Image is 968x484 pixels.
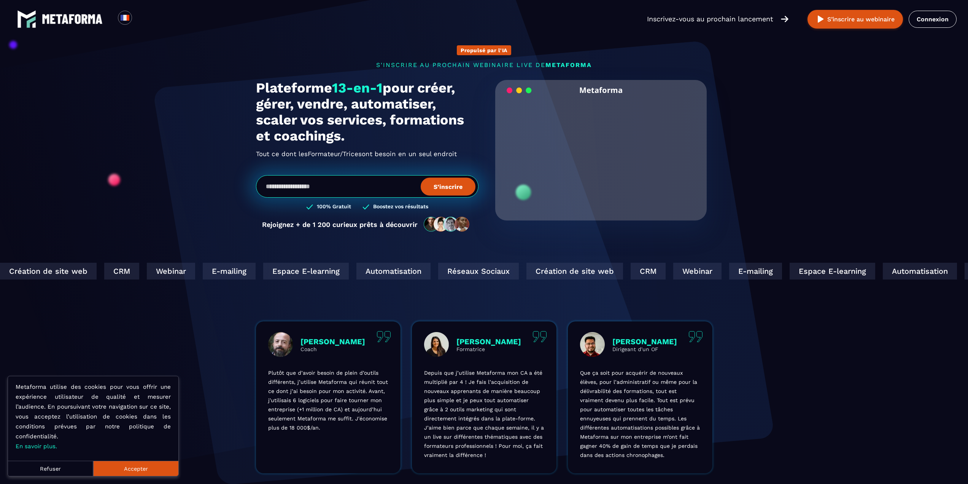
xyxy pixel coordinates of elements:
[377,331,391,342] img: quote
[256,148,478,160] h2: Tout ce dont les ont besoin en un seul endroit
[262,220,418,228] p: Rejoignez + de 1 200 curieux prêts à découvrir
[138,263,191,280] div: E-mailing
[317,203,351,211] h3: 100% Gratuit
[579,80,623,100] h2: Metaforma
[647,14,773,24] p: Inscrivez-vous au prochain lancement
[362,203,369,211] img: checked
[256,61,712,69] p: s'inscrire au prochain webinaire live de
[909,11,957,28] a: Connexion
[532,331,547,342] img: quote
[256,80,478,144] h1: Plateforme pour créer, gérer, vendre, automatiser, scaler vos services, formations et coachings.
[421,216,472,232] img: community-people
[818,263,892,280] div: Automatisation
[306,203,313,211] img: checked
[456,346,521,352] p: Formatrice
[545,61,592,69] span: METAFORMA
[612,346,677,352] p: Dirigeant d'un OF
[132,11,151,27] div: Search for option
[17,10,36,29] img: logo
[16,382,171,451] p: Metaforma utilise des cookies pour vous offrir une expérience utilisateur de qualité et mesurer l...
[421,177,475,195] button: S’inscrire
[42,14,103,24] img: logo
[688,331,703,342] img: quote
[268,368,388,432] p: Plutôt que d’avoir besoin de plein d’outils différents, j’utilise Metaforma qui réunit tout ce do...
[40,263,75,280] div: CRM
[461,47,507,53] p: Propulsé par l'IA
[268,332,293,357] img: profile
[300,337,365,346] p: [PERSON_NAME]
[725,263,811,280] div: Espace E-learning
[424,368,544,460] p: Depuis que j’utilise Metaforma mon CA a été multiplié par 4 ! Je fais l’acquisition de nouveaux a...
[199,263,284,280] div: Espace E-learning
[781,15,788,23] img: arrow-right
[501,100,701,200] video: Your browser does not support the video tag.
[300,346,365,352] p: Coach
[807,10,903,29] button: S’inscrire au webinaire
[816,14,825,24] img: play
[120,13,130,22] img: fr
[374,263,454,280] div: Réseaux Sociaux
[332,80,383,96] span: 13-en-1
[424,332,449,357] img: profile
[292,263,366,280] div: Automatisation
[580,368,700,460] p: Que ça soit pour acquérir de nouveaux élèves, pour l’administratif ou même pour la délivrabilité ...
[664,263,717,280] div: E-mailing
[308,148,362,160] span: Formateur/Trices
[580,332,605,357] img: profile
[138,14,144,24] input: Search for option
[612,337,677,346] p: [PERSON_NAME]
[566,263,601,280] div: CRM
[16,443,57,450] a: En savoir plus.
[609,263,657,280] div: Webinar
[8,461,93,476] button: Refuser
[373,203,428,211] h3: Boostez vos résultats
[93,461,178,476] button: Accepter
[82,263,130,280] div: Webinar
[462,263,558,280] div: Création de site web
[507,87,532,94] img: loading
[456,337,521,346] p: [PERSON_NAME]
